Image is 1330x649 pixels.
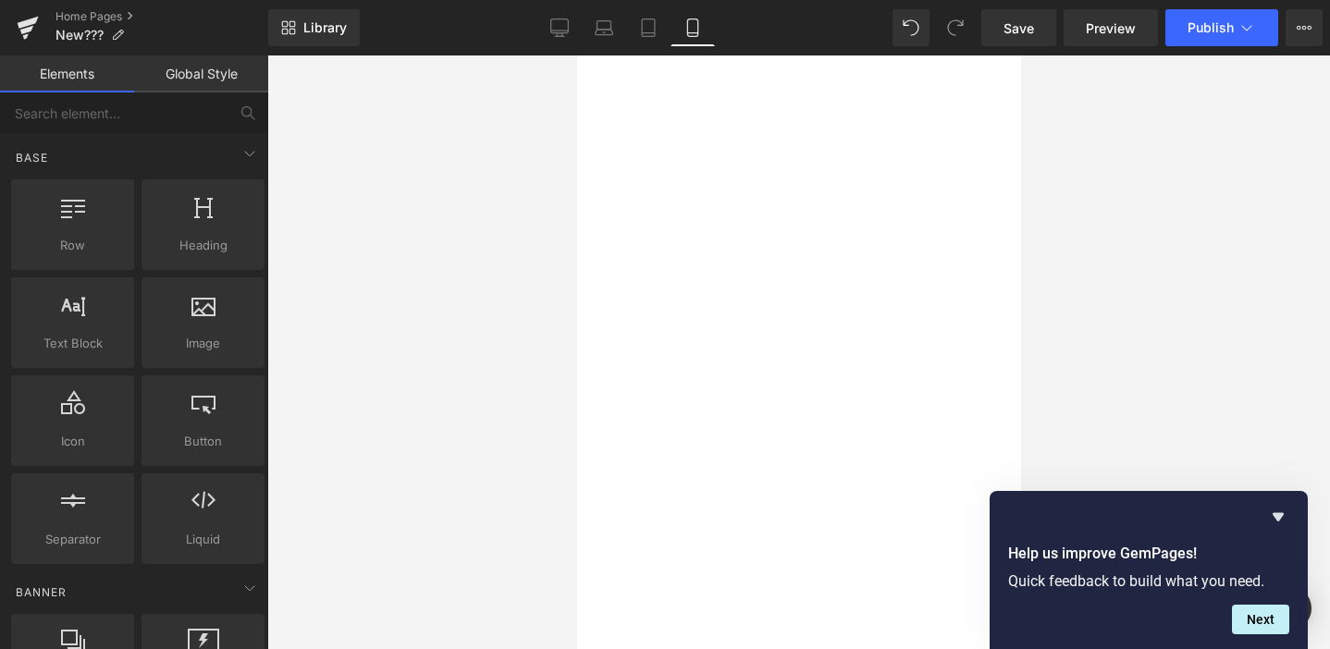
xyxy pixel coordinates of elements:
button: Hide survey [1267,506,1289,528]
span: Button [147,432,259,451]
a: Mobile [671,9,715,46]
button: Publish [1165,9,1278,46]
span: Image [147,334,259,353]
a: Home Pages [55,9,268,24]
span: Heading [147,236,259,255]
h2: Help us improve GemPages! [1008,543,1289,565]
a: Global Style [134,55,268,92]
span: Banner [14,583,68,601]
button: Next question [1232,605,1289,634]
span: Text Block [17,334,129,353]
span: Liquid [147,530,259,549]
span: Preview [1086,18,1136,38]
span: Save [1004,18,1034,38]
a: New Library [268,9,360,46]
span: Base [14,149,50,166]
span: Library [303,19,347,36]
button: Redo [937,9,974,46]
a: Laptop [582,9,626,46]
a: Tablet [626,9,671,46]
span: Icon [17,432,129,451]
button: Undo [893,9,930,46]
p: Quick feedback to build what you need. [1008,572,1289,590]
a: Desktop [537,9,582,46]
span: Publish [1188,20,1234,35]
span: Row [17,236,129,255]
button: More [1286,9,1323,46]
span: New??? [55,28,104,43]
div: Help us improve GemPages! [1008,506,1289,634]
a: Preview [1064,9,1158,46]
span: Separator [17,530,129,549]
